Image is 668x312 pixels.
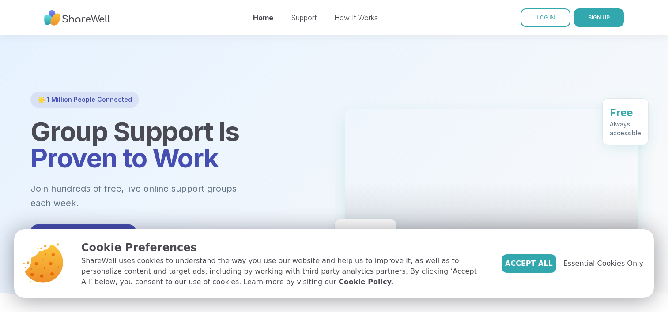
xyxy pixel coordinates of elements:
h1: Group Support Is [30,118,324,171]
a: Support [291,13,317,22]
div: Always accessible [610,119,641,137]
span: SIGN UP [588,14,610,21]
button: SIGN UP [574,8,624,27]
button: Accept All [502,254,556,273]
img: ShareWell Nav Logo [44,6,110,30]
div: 🌟 1 Million People Connected [30,92,139,108]
div: 90% [342,226,389,240]
div: Free [610,105,641,119]
span: Proven to Work [30,142,219,174]
a: How It Works [334,13,378,22]
p: ShareWell uses cookies to understand the way you use our website and help us to improve it, as we... [81,256,487,287]
a: Home [253,13,273,22]
span: Accept All [505,258,553,269]
p: Cookie Preferences [81,240,487,256]
p: Join hundreds of free, live online support groups each week. [30,182,285,210]
a: Cookie Policy. [339,277,393,287]
span: Essential Cookies Only [563,258,643,269]
span: LOG IN [536,14,555,21]
a: LOG IN [521,8,570,27]
button: Get Started Free [30,224,136,249]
